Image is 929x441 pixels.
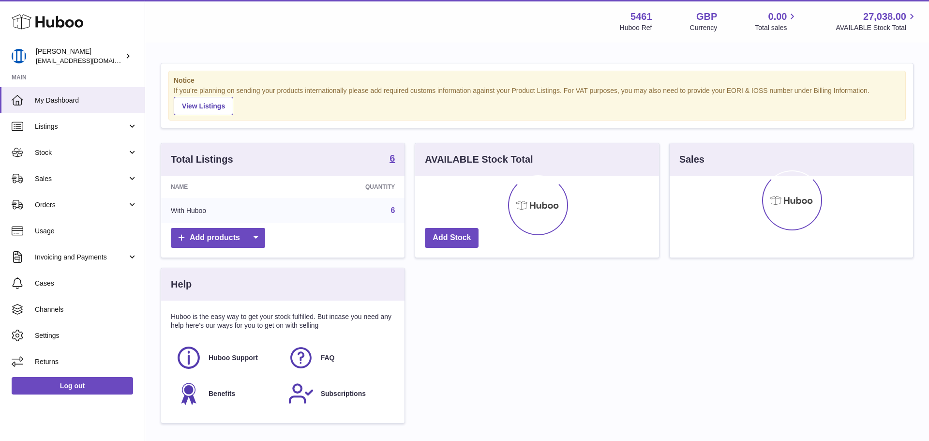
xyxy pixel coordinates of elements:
[35,279,137,288] span: Cases
[36,57,142,64] span: [EMAIL_ADDRESS][DOMAIN_NAME]
[390,153,395,163] strong: 6
[176,380,278,407] a: Benefits
[174,76,900,85] strong: Notice
[35,122,127,131] span: Listings
[390,153,395,165] a: 6
[35,331,137,340] span: Settings
[35,96,137,105] span: My Dashboard
[35,174,127,183] span: Sales
[620,23,652,32] div: Huboo Ref
[35,305,137,314] span: Channels
[288,345,390,371] a: FAQ
[390,206,395,214] a: 6
[12,49,26,63] img: oksana@monimoto.com
[171,228,265,248] a: Add products
[836,23,917,32] span: AVAILABLE Stock Total
[209,353,258,363] span: Huboo Support
[171,312,395,331] p: Huboo is the easy way to get your stock fulfilled. But incase you need any help here's our ways f...
[696,10,717,23] strong: GBP
[35,200,127,210] span: Orders
[174,97,233,115] a: View Listings
[321,353,335,363] span: FAQ
[425,153,533,166] h3: AVAILABLE Stock Total
[35,253,127,262] span: Invoicing and Payments
[290,176,405,198] th: Quantity
[321,389,366,398] span: Subscriptions
[171,278,192,291] h3: Help
[209,389,235,398] span: Benefits
[12,377,133,395] a: Log out
[36,47,123,65] div: [PERSON_NAME]
[171,153,233,166] h3: Total Listings
[425,228,479,248] a: Add Stock
[863,10,906,23] span: 27,038.00
[35,357,137,366] span: Returns
[690,23,718,32] div: Currency
[174,86,900,115] div: If you're planning on sending your products internationally please add required customs informati...
[679,153,704,166] h3: Sales
[755,10,798,32] a: 0.00 Total sales
[35,227,137,236] span: Usage
[161,198,290,223] td: With Huboo
[161,176,290,198] th: Name
[836,10,917,32] a: 27,038.00 AVAILABLE Stock Total
[768,10,787,23] span: 0.00
[176,345,278,371] a: Huboo Support
[288,380,390,407] a: Subscriptions
[35,148,127,157] span: Stock
[755,23,798,32] span: Total sales
[630,10,652,23] strong: 5461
